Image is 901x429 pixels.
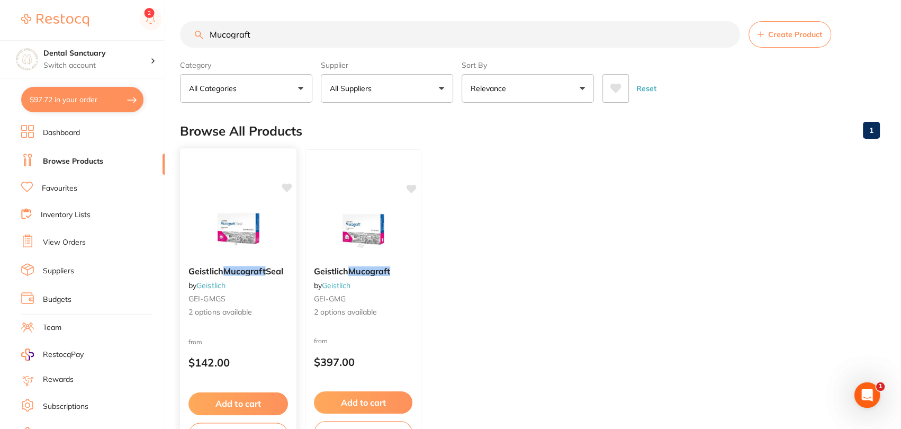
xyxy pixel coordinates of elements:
em: Mucograft [223,265,266,276]
a: Geistlich [196,281,226,290]
p: $397.00 [314,356,412,368]
b: Geistlich Mucograft Seal [188,266,288,276]
p: All Suppliers [330,83,376,94]
h4: Dental Sanctuary [43,48,150,59]
img: Geistlich Mucograft [329,205,398,258]
img: Restocq Logo [21,14,89,26]
span: 2 options available [314,307,412,318]
button: Add to cart [188,392,288,415]
b: Geistlich Mucograft [314,266,412,276]
p: $142.00 [188,356,288,369]
button: All Categories [180,74,312,103]
span: Geistlich [188,265,223,276]
a: 1 [863,120,880,141]
em: Mucograft [348,266,390,276]
a: View Orders [43,237,86,248]
span: Geistlich [314,266,348,276]
h2: Browse All Products [180,124,302,139]
a: Budgets [43,294,71,305]
iframe: Intercom live chat [854,382,880,408]
span: Create Product [768,30,822,39]
img: Dental Sanctuary [16,49,38,70]
span: GEI-GMG [314,294,346,303]
a: Team [43,323,61,333]
a: Restocq Logo [21,8,89,32]
span: from [314,337,328,345]
p: Relevance [471,83,510,94]
input: Search Products [180,21,740,48]
button: Create Product [749,21,831,48]
a: Rewards [43,374,74,385]
span: 2 options available [188,307,288,318]
span: GEI-GMGS [188,293,226,303]
span: from [188,337,202,345]
a: Subscriptions [43,401,88,412]
p: All Categories [189,83,241,94]
p: Switch account [43,60,150,71]
button: $97.72 in your order [21,87,143,112]
button: Reset [633,74,660,103]
a: Geistlich [322,281,350,290]
a: Suppliers [43,266,74,276]
label: Category [180,60,312,70]
a: RestocqPay [21,348,84,361]
span: Seal [266,265,283,276]
button: All Suppliers [321,74,453,103]
a: Inventory Lists [41,210,91,220]
label: Sort By [462,60,594,70]
span: RestocqPay [43,350,84,360]
a: Favourites [42,183,77,194]
button: Add to cart [314,391,412,414]
img: RestocqPay [21,348,34,361]
span: by [314,281,350,290]
span: 1 [876,382,885,391]
button: Relevance [462,74,594,103]
a: Dashboard [43,128,80,138]
span: by [188,281,226,290]
label: Supplier [321,60,453,70]
a: Browse Products [43,156,103,167]
img: Geistlich Mucograft Seal [203,204,273,257]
